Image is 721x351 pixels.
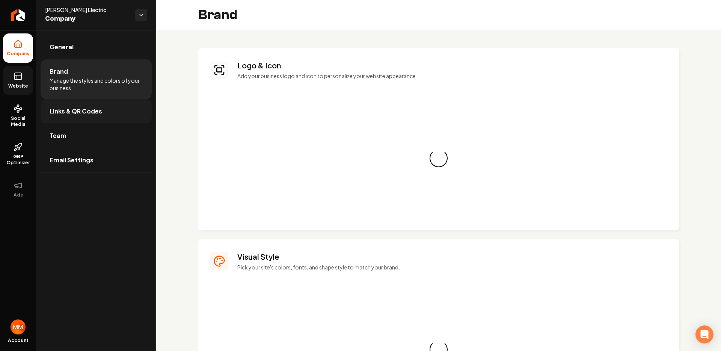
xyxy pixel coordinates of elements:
[11,319,26,334] button: Open user button
[45,6,129,14] span: [PERSON_NAME] Electric
[41,148,152,172] a: Email Settings
[41,124,152,148] a: Team
[50,156,94,165] span: Email Settings
[198,8,237,23] h2: Brand
[11,319,26,334] img: Matthew Meyer
[50,67,68,76] span: Brand
[3,115,33,127] span: Social Media
[237,72,667,80] p: Add your business logo and icon to personalize your website appearance.
[5,83,31,89] span: Website
[3,154,33,166] span: GBP Optimizer
[3,175,33,204] button: Ads
[50,42,74,51] span: General
[237,263,667,271] p: Pick your site's colors, fonts, and shape style to match your brand.
[50,107,102,116] span: Links & QR Codes
[41,35,152,59] a: General
[695,325,713,343] div: Open Intercom Messenger
[45,14,129,24] span: Company
[8,337,29,343] span: Account
[3,66,33,95] a: Website
[3,136,33,172] a: GBP Optimizer
[50,131,66,140] span: Team
[4,51,33,57] span: Company
[41,99,152,123] a: Links & QR Codes
[11,9,25,21] img: Rebolt Logo
[3,98,33,133] a: Social Media
[50,77,143,92] span: Manage the styles and colors of your business.
[426,145,451,171] div: Loading
[11,192,26,198] span: Ads
[237,60,667,71] h3: Logo & Icon
[237,251,667,262] h3: Visual Style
